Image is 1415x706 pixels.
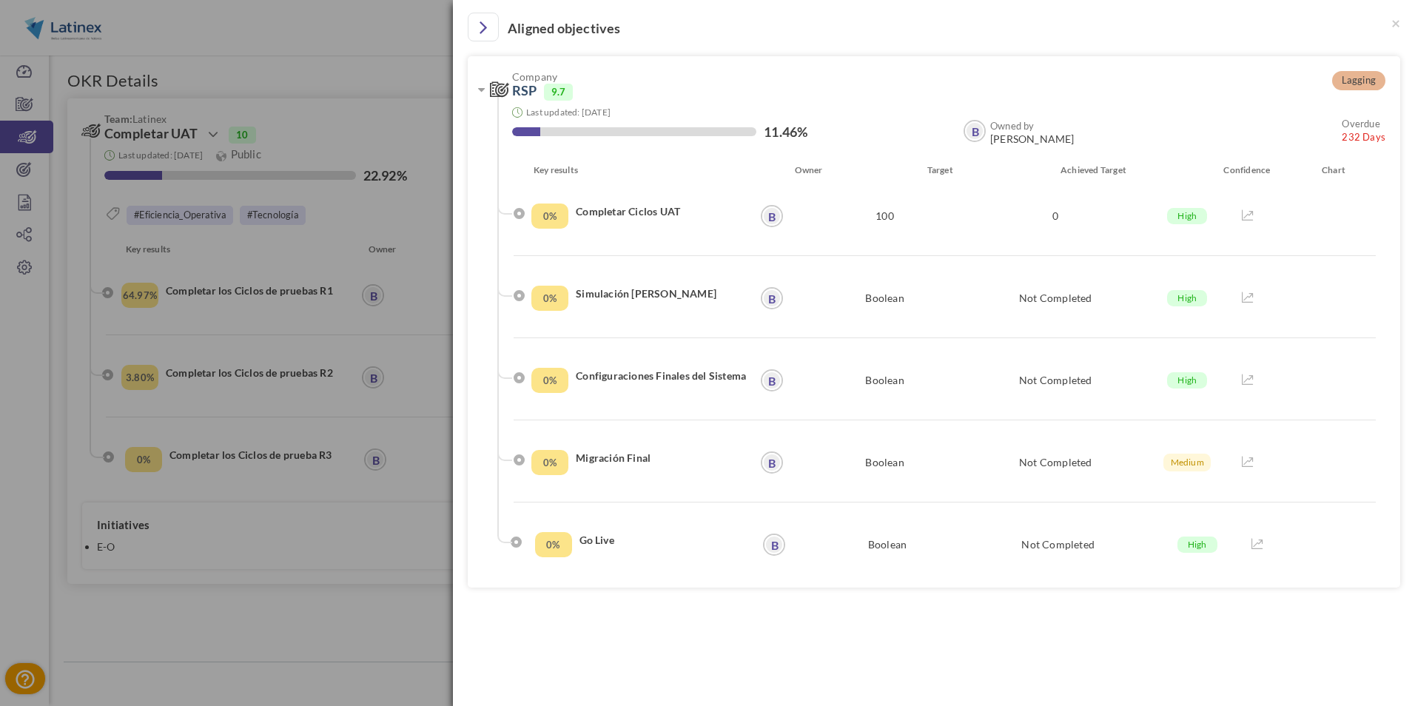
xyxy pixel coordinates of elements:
[531,450,568,475] div: Completed Percentage
[468,13,499,41] a: Close
[1391,13,1400,32] span: ×
[1177,537,1217,553] span: High
[531,204,568,229] div: Completed Percentage
[975,189,1137,244] p: 0
[1031,163,1212,178] div: Achieved Target
[1342,118,1379,130] small: Overdue
[990,133,1075,145] span: [PERSON_NAME]
[1342,117,1385,144] small: 232 Days
[762,453,782,472] a: B
[512,82,537,98] a: RSP
[531,368,568,393] div: Completed Percentage
[764,124,807,139] label: 11.46%
[576,369,750,383] h4: Configuraciones Finales del Sistema
[799,271,970,326] div: Boolean
[535,532,572,557] div: Completed Percentage
[468,19,1351,36] h3: Aligned objectives
[544,84,574,100] span: 9.7
[762,206,782,226] a: B
[576,451,750,465] h4: Migración Final
[990,120,1035,132] b: Owned by
[1167,372,1207,389] span: High
[972,517,1143,573] div: Not Completed
[1332,71,1385,90] span: Lagging
[512,71,1260,82] span: Company
[762,289,782,308] a: B
[764,535,784,554] a: B
[1167,208,1207,224] span: High
[970,353,1141,409] div: Not Completed
[965,121,984,141] a: B
[799,353,970,409] div: Boolean
[799,435,970,491] div: Boolean
[970,271,1141,326] div: Not Completed
[531,286,568,311] div: Completed Percentage
[1212,163,1303,178] div: Confidence
[799,189,970,244] div: 100
[970,435,1141,491] div: Not Completed
[850,163,1031,178] div: Target
[576,286,750,301] h4: Simulación [PERSON_NAME]
[786,163,850,178] div: Owner
[522,163,786,178] div: Key results
[526,107,611,118] small: Last updated: [DATE]
[1303,163,1376,178] div: Chart
[1163,454,1211,471] span: Medium
[1391,15,1400,30] button: Close
[762,371,782,390] a: B
[579,533,748,548] h4: Go Live
[576,204,750,219] h4: Completar Ciclos UAT
[802,517,973,573] div: Boolean
[1167,290,1207,306] span: High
